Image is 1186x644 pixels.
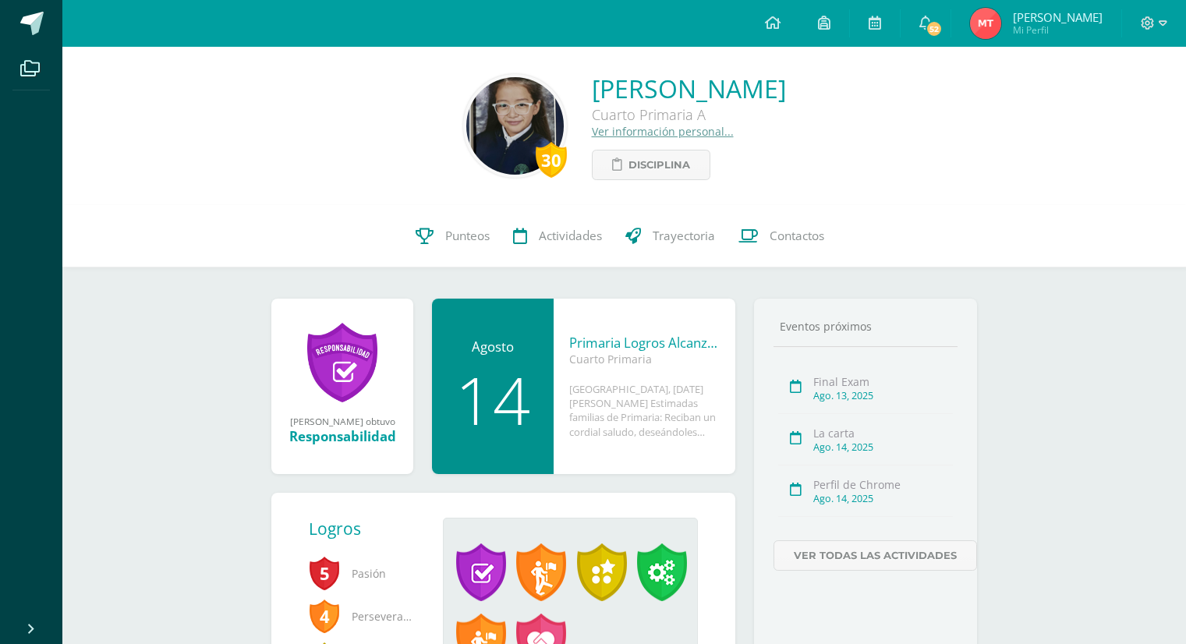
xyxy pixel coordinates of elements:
div: Responsabilidad [287,427,398,445]
span: [PERSON_NAME] [1013,9,1103,25]
img: 250dd9059c3a269b547cacf9b4b8a3b0.png [466,77,564,175]
div: Cuarto Primaria A [592,105,786,124]
span: Disciplina [628,150,690,179]
span: Punteos [445,228,490,244]
div: Eventos próximos [774,319,958,334]
div: Logros [309,518,430,540]
a: Disciplina [592,150,710,180]
div: Ago. 14, 2025 [813,441,953,454]
img: 37b79a11c6c73e929a818785eeb7d76b.png [970,8,1001,39]
a: [PERSON_NAME] [592,72,786,105]
span: Perseverancia [309,595,418,638]
div: Perfil de Chrome [813,477,953,492]
a: Ver todas las actividades [774,540,977,571]
div: Agosto [448,338,538,356]
span: Contactos [770,228,824,244]
div: 14 [448,367,538,433]
span: 5 [309,555,340,591]
span: Trayectoria [653,228,715,244]
span: Actividades [539,228,602,244]
div: 30 [536,142,567,178]
div: Cuarto Primaria [569,352,720,366]
div: Primaria Logros Alcanzados III Unidad 2025 [569,334,720,352]
a: Ver información personal... [592,124,734,139]
span: 52 [926,20,943,37]
span: 4 [309,598,340,634]
span: Pasión [309,552,418,595]
div: Ago. 13, 2025 [813,389,953,402]
div: [GEOGRAPHIC_DATA], [DATE][PERSON_NAME] Estimadas familias de Primaria: Reciban un cordial saludo,... [569,382,720,439]
div: [PERSON_NAME] obtuvo [287,415,398,427]
a: Actividades [501,205,614,267]
a: Contactos [727,205,836,267]
a: Punteos [404,205,501,267]
div: La carta [813,426,953,441]
div: Final Exam [813,374,953,389]
a: Trayectoria [614,205,727,267]
span: Mi Perfil [1013,23,1103,37]
div: Ago. 14, 2025 [813,492,953,505]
